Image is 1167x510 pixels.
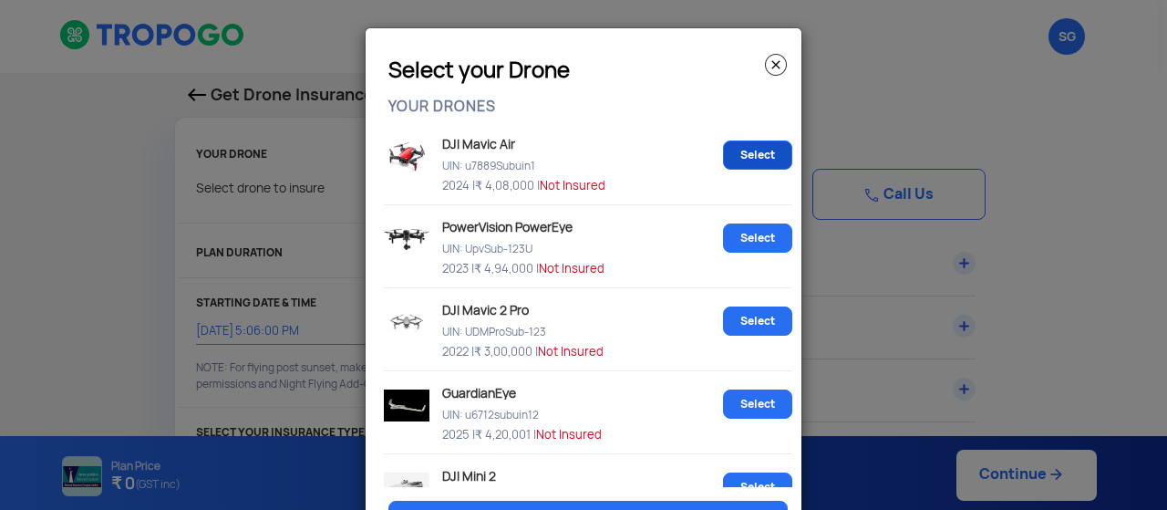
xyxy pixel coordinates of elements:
[723,141,792,170] a: Select
[538,344,604,359] span: Not Insured
[723,224,792,253] a: Select
[765,54,787,76] img: close
[723,473,792,502] a: Select
[442,178,475,193] span: 2024 |
[540,178,605,193] span: Not Insured
[384,307,429,338] img: Drone image
[384,390,429,422] img: Drone image
[536,427,602,442] span: Not Insured
[438,380,645,400] p: GuardianEye
[442,427,475,442] span: 2025 |
[388,63,788,78] h3: Select your Drone
[384,224,429,255] img: Drone image
[438,238,716,254] p: UIN: UpvSub-123U
[475,178,540,193] span: ₹ 4,08,000 |
[474,344,538,359] span: ₹ 3,00,000 |
[438,214,645,234] p: PowerVision PowerEye
[475,427,536,442] span: ₹ 4,20,001 |
[539,261,604,276] span: Not Insured
[723,307,792,336] a: Select
[442,261,474,276] span: 2023 |
[438,463,645,483] p: DJI Mini 2
[384,141,429,172] img: Drone image
[474,261,539,276] span: ₹ 4,94,000 |
[442,344,474,359] span: 2022 |
[388,87,788,113] p: YOUR DRONES
[438,155,716,171] p: UIN: u7889Subuin1
[723,390,792,419] a: Select
[438,321,716,337] p: UIN: UDMProSub-123
[438,404,716,420] p: UIN: u6712subuin12
[438,297,645,317] p: DJI Mavic 2 Pro
[438,131,645,151] p: DJI Mavic Air
[384,473,429,505] img: Drone image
